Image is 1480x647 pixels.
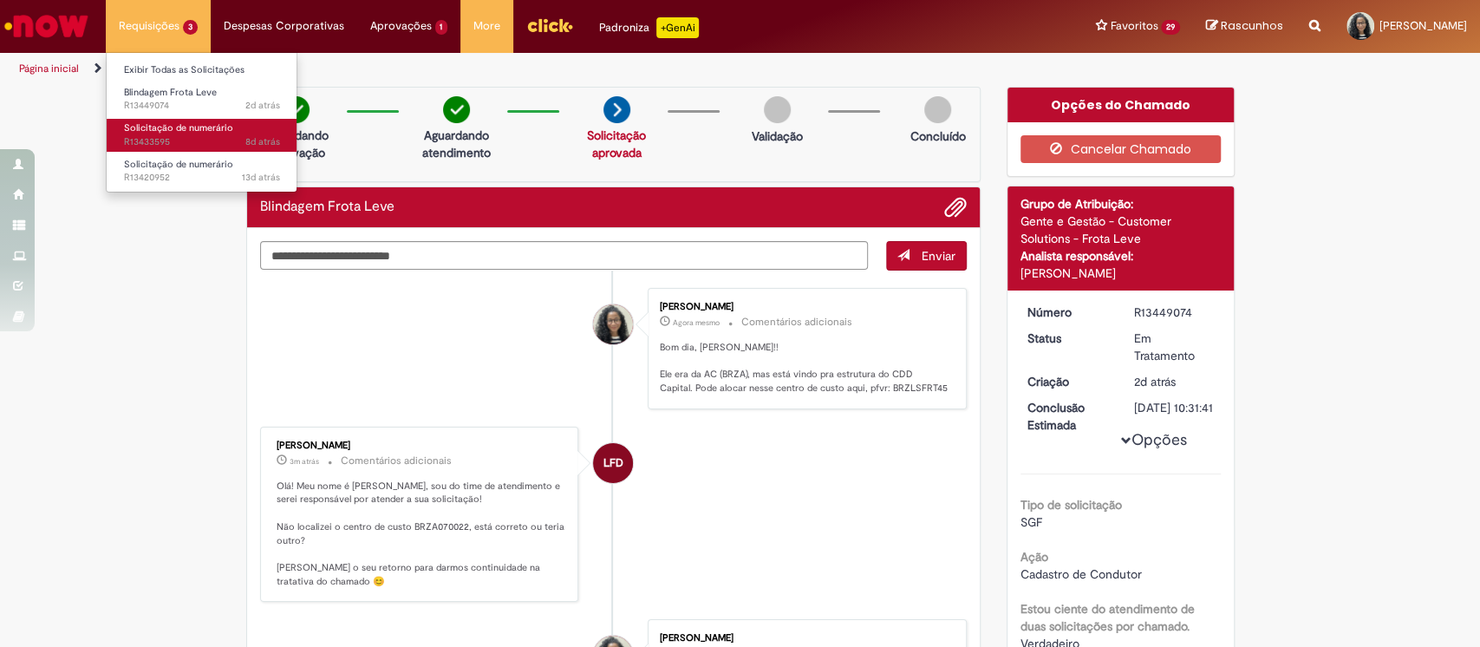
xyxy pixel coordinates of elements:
div: [PERSON_NAME] [660,633,949,644]
div: Padroniza [599,17,699,38]
dt: Número [1014,304,1121,321]
a: Aberto R13433595 : Solicitação de numerário [107,119,297,151]
div: 26/08/2025 15:28:11 [1134,373,1215,390]
textarea: Digite sua mensagem aqui... [260,241,869,271]
time: 26/08/2025 15:28:14 [245,99,280,112]
time: 28/08/2025 11:32:47 [673,317,720,328]
span: Solicitação de numerário [124,121,233,134]
b: Ação [1020,549,1048,565]
div: Grupo de Atribuição: [1020,195,1221,212]
span: Enviar [922,248,955,264]
a: Aberto R13449074 : Blindagem Frota Leve [107,83,297,115]
a: Página inicial [19,62,79,75]
span: 29 [1161,20,1180,35]
button: Adicionar anexos [944,196,967,219]
span: R13433595 [124,135,280,149]
b: Tipo de solicitação [1020,497,1122,513]
ul: Trilhas de página [13,53,974,85]
time: 28/08/2025 11:29:26 [290,456,319,467]
div: Gente e Gestão - Customer Solutions - Frota Leve [1020,212,1221,247]
span: 3 [183,20,198,35]
span: Cadastro de Condutor [1020,566,1142,582]
span: [PERSON_NAME] [1379,18,1467,33]
button: Cancelar Chamado [1020,135,1221,163]
div: Leticia Ferreira Dantas De Almeida [593,443,633,483]
span: R13449074 [124,99,280,113]
span: Solicitação de numerário [124,158,233,171]
p: Validação [752,127,803,145]
div: R13449074 [1134,304,1215,321]
img: ServiceNow [2,9,91,43]
div: Em Tratamento [1134,330,1215,364]
div: Victoria Ribeiro Vergilio [593,304,633,344]
time: 20/08/2025 16:45:02 [245,135,280,148]
div: Opções do Chamado [1007,88,1234,122]
span: Despesas Corporativas [224,17,344,35]
a: Rascunhos [1206,18,1283,35]
span: Requisições [119,17,179,35]
div: Analista responsável: [1020,247,1221,265]
span: R13420952 [124,171,280,185]
small: Comentários adicionais [341,454,452,468]
img: click_logo_yellow_360x200.png [526,12,573,38]
span: 3m atrás [290,456,319,467]
a: Solicitação aprovada [587,127,646,160]
p: Aguardando atendimento [414,127,499,161]
span: 2d atrás [245,99,280,112]
span: Blindagem Frota Leve [124,86,217,99]
span: 13d atrás [242,171,280,184]
p: Concluído [910,127,965,145]
img: check-circle-green.png [443,96,470,123]
ul: Requisições [106,52,297,193]
span: Agora mesmo [673,317,720,328]
h2: Blindagem Frota Leve Histórico de tíquete [260,199,394,215]
p: Bom dia, [PERSON_NAME]!! Ele era da AC (BRZA), mas está vindo pra estrutura do CDD Capital. Pode ... [660,341,949,395]
dt: Conclusão Estimada [1014,399,1121,434]
span: Favoritos [1110,17,1157,35]
dt: Status [1014,330,1121,347]
span: LFD [603,442,623,484]
time: 15/08/2025 14:04:35 [242,171,280,184]
span: More [473,17,500,35]
a: Exibir Todas as Solicitações [107,61,297,80]
span: Aprovações [370,17,432,35]
span: 2d atrás [1134,374,1176,389]
time: 26/08/2025 15:28:11 [1134,374,1176,389]
p: +GenAi [656,17,699,38]
small: Comentários adicionais [741,315,852,330]
img: arrow-next.png [603,96,630,123]
div: [PERSON_NAME] [1020,265,1221,282]
img: img-circle-grey.png [764,96,791,123]
div: [DATE] 10:31:41 [1134,399,1215,416]
span: SGF [1020,514,1042,530]
span: Rascunhos [1221,17,1283,34]
span: 1 [435,20,448,35]
span: 8d atrás [245,135,280,148]
b: Estou ciente do atendimento de duas solicitações por chamado. [1020,601,1195,634]
div: [PERSON_NAME] [660,302,949,312]
p: Olá! Meu nome é [PERSON_NAME], sou do time de atendimento e serei responsável por atender a sua s... [277,480,565,589]
div: [PERSON_NAME] [277,441,565,451]
dt: Criação [1014,373,1121,390]
button: Enviar [886,241,967,271]
img: img-circle-grey.png [924,96,951,123]
a: Aberto R13420952 : Solicitação de numerário [107,155,297,187]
